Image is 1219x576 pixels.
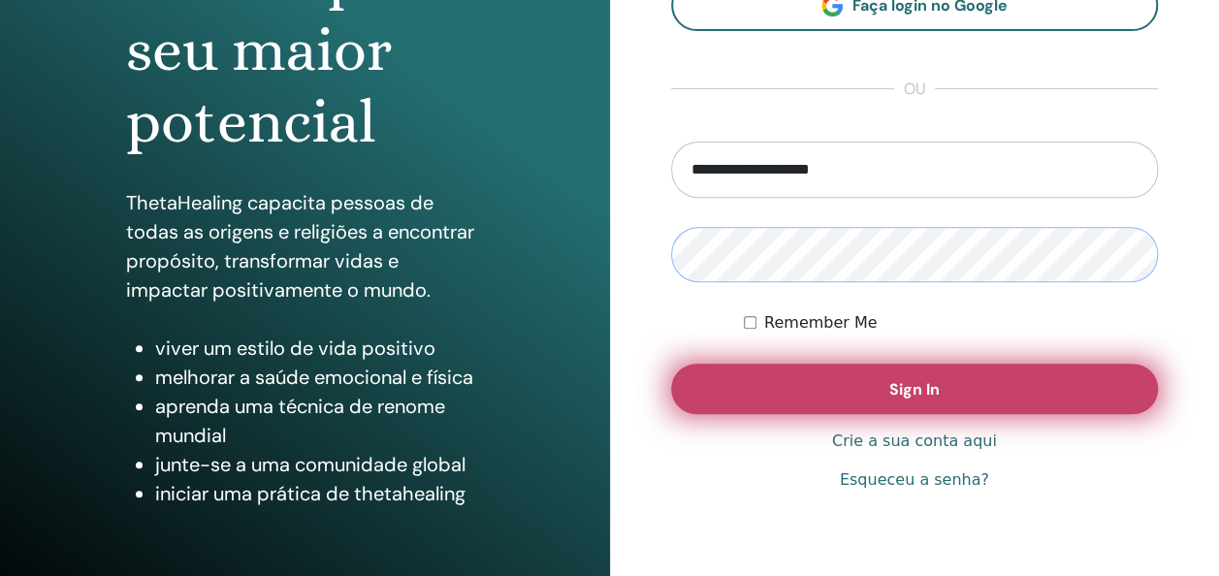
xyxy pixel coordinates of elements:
[840,468,989,492] a: Esqueceu a senha?
[894,78,935,101] span: ou
[744,311,1158,335] div: Keep me authenticated indefinitely or until I manually logout
[155,450,484,479] li: junte-se a uma comunidade global
[832,430,997,453] a: Crie a sua conta aqui
[155,334,484,363] li: viver um estilo de vida positivo
[764,311,878,335] label: Remember Me
[155,479,484,508] li: iniciar uma prática de thetahealing
[671,364,1159,414] button: Sign In
[889,379,940,400] span: Sign In
[155,392,484,450] li: aprenda uma técnica de renome mundial
[126,188,484,304] p: ThetaHealing capacita pessoas de todas as origens e religiões a encontrar propósito, transformar ...
[155,363,484,392] li: melhorar a saúde emocional e física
